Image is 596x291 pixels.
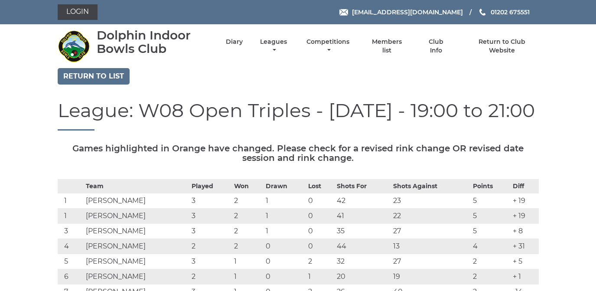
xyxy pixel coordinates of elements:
td: 4 [471,239,511,254]
img: Dolphin Indoor Bowls Club [58,30,90,62]
td: 1 [306,269,335,284]
td: 1 [58,193,84,209]
td: + 19 [511,193,538,209]
td: 1 [264,193,306,209]
td: 0 [306,224,335,239]
td: + 8 [511,224,538,239]
td: 2 [232,209,263,224]
td: 6 [58,269,84,284]
td: 1 [232,269,263,284]
td: 0 [306,239,335,254]
th: Drawn [264,180,306,193]
td: [PERSON_NAME] [84,209,189,224]
th: Diff [511,180,538,193]
td: 2 [232,239,263,254]
td: 2 [232,193,263,209]
span: [EMAIL_ADDRESS][DOMAIN_NAME] [352,8,463,16]
a: Login [58,4,98,20]
td: 22 [391,209,471,224]
td: 32 [335,254,391,269]
h1: League: W08 Open Triples - [DATE] - 19:00 to 21:00 [58,100,539,131]
td: 5 [471,224,511,239]
td: 1 [264,209,306,224]
td: 5 [471,209,511,224]
td: 35 [335,224,391,239]
a: Competitions [305,38,352,55]
td: + 5 [511,254,538,269]
td: 2 [189,269,232,284]
td: 0 [264,239,306,254]
th: Shots Against [391,180,471,193]
img: Phone us [479,9,485,16]
th: Shots For [335,180,391,193]
td: 2 [471,254,511,269]
th: Lost [306,180,335,193]
td: [PERSON_NAME] [84,254,189,269]
td: 3 [189,254,232,269]
td: 2 [471,269,511,284]
span: 01202 675551 [491,8,530,16]
td: 3 [189,224,232,239]
th: Points [471,180,511,193]
a: Phone us 01202 675551 [478,7,530,17]
a: Club Info [422,38,450,55]
td: 1 [58,209,84,224]
td: [PERSON_NAME] [84,269,189,284]
td: 27 [391,224,471,239]
td: 4 [58,239,84,254]
td: + 19 [511,209,538,224]
td: 0 [264,269,306,284]
td: 27 [391,254,471,269]
td: 2 [306,254,335,269]
td: 44 [335,239,391,254]
th: Team [84,180,189,193]
td: 0 [264,254,306,269]
th: Won [232,180,263,193]
td: 2 [189,239,232,254]
td: 3 [189,209,232,224]
div: Dolphin Indoor Bowls Club [97,29,211,56]
td: 41 [335,209,391,224]
td: 13 [391,239,471,254]
td: 1 [264,224,306,239]
td: [PERSON_NAME] [84,193,189,209]
th: Played [189,180,232,193]
td: 5 [471,193,511,209]
a: Leagues [258,38,289,55]
td: 3 [189,193,232,209]
td: 20 [335,269,391,284]
a: Email [EMAIL_ADDRESS][DOMAIN_NAME] [339,7,463,17]
td: 42 [335,193,391,209]
td: 23 [391,193,471,209]
td: 2 [232,224,263,239]
td: + 1 [511,269,538,284]
a: Return to list [58,68,130,85]
a: Return to Club Website [465,38,538,55]
img: Email [339,9,348,16]
a: Members list [367,38,407,55]
td: [PERSON_NAME] [84,224,189,239]
a: Diary [226,38,243,46]
td: 0 [306,209,335,224]
td: 19 [391,269,471,284]
td: [PERSON_NAME] [84,239,189,254]
td: 1 [232,254,263,269]
h5: Games highlighted in Orange have changed. Please check for a revised rink change OR revised date ... [58,144,539,163]
td: + 31 [511,239,538,254]
td: 3 [58,224,84,239]
td: 5 [58,254,84,269]
td: 0 [306,193,335,209]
